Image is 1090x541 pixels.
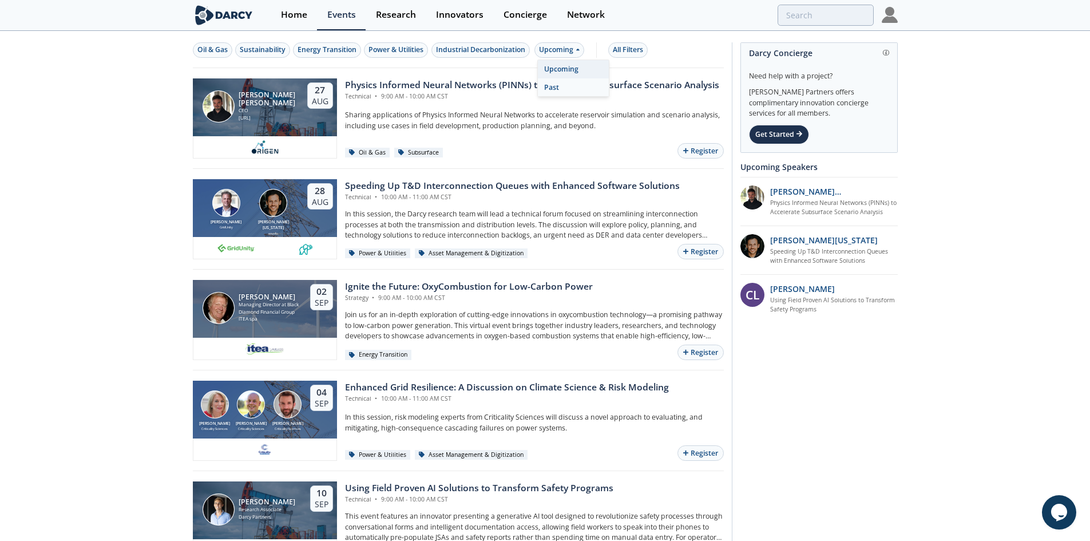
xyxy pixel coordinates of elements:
[312,96,328,106] div: Aug
[245,342,285,356] img: e2203200-5b7a-4eed-a60e-128142053302
[345,110,724,131] p: Sharing applications of Physics Informed Neural Networks to accelerate reservoir simulation and s...
[239,293,300,301] div: [PERSON_NAME]
[239,506,295,514] div: Research Associate
[299,241,313,255] img: 336b6de1-6040-4323-9c13-5718d9811639
[345,92,719,101] div: Technical 9:00 AM - 10:00 AM CST
[315,398,328,409] div: Sep
[345,381,669,394] div: Enhanced Grid Resilience: A Discussion on Climate Science & Risk Modeling
[538,78,609,97] div: Past
[274,390,302,418] img: Ross Dakin
[281,10,307,19] div: Home
[431,42,530,58] button: Industrial Decarbonization
[315,488,328,499] div: 10
[233,421,269,427] div: [PERSON_NAME]
[315,286,328,298] div: 02
[345,450,411,460] div: Power & Utilities
[677,445,723,461] button: Register
[740,283,764,307] div: CL
[770,234,878,246] p: [PERSON_NAME][US_STATE]
[203,90,235,123] img: Ruben Rodriguez Torrado
[208,225,244,230] div: GridUnity
[257,443,272,456] img: f59c13b7-8146-4c0f-b540-69d0cf6e4c34
[239,315,300,323] div: ITEA spa
[345,148,390,158] div: Oil & Gas
[749,125,809,144] div: Get Started
[883,50,889,56] img: information.svg
[345,495,613,504] div: Technical 9:00 AM - 10:00 AM CST
[345,481,613,495] div: Using Field Proven AI Solutions to Transform Safety Programs
[193,5,255,25] img: logo-wide.svg
[312,85,328,96] div: 27
[608,42,648,58] button: All Filters
[212,189,240,217] img: Brian Fitzsimons
[364,42,428,58] button: Power & Utilities
[239,114,297,122] div: [URL]
[373,193,379,201] span: •
[345,193,680,202] div: Technical 10:00 AM - 11:00 AM CST
[373,495,379,503] span: •
[345,394,669,404] div: Technical 10:00 AM - 11:00 AM CST
[345,280,593,294] div: Ignite the Future: OxyCombustion for Low-Carbon Power
[345,78,719,92] div: Physics Informed Neural Networks (PINNs) to Accelerate Subsurface Scenario Analysis
[193,42,232,58] button: Oil & Gas
[677,345,723,360] button: Register
[538,60,609,78] div: Upcoming
[749,63,889,81] div: Need help with a project?
[203,292,235,324] img: Patrick Imeson
[197,427,233,431] div: Criticality Sciences
[269,421,306,427] div: [PERSON_NAME]
[312,197,328,207] div: Aug
[315,499,328,510] div: Sep
[376,10,416,19] div: Research
[315,298,328,308] div: Sep
[567,10,605,19] div: Network
[677,244,723,259] button: Register
[770,283,835,295] p: [PERSON_NAME]
[373,394,379,402] span: •
[203,493,235,526] img: Juan Mayol
[298,45,356,55] div: Energy Transition
[677,143,723,159] button: Register
[436,10,483,19] div: Innovators
[233,427,269,431] div: Criticality Sciences
[882,7,898,23] img: Profile
[315,387,328,398] div: 04
[239,498,295,506] div: [PERSON_NAME]
[749,43,889,63] div: Darcy Concierge
[239,514,295,521] div: Darcy Partners
[534,42,584,58] div: Upcoming
[216,241,256,255] img: 1659894010494-gridunity-wp-logo.png
[312,185,328,197] div: 28
[239,107,297,114] div: CEO
[256,231,291,236] div: envelio
[345,412,724,433] p: In this session, risk modeling experts from Criticality Sciences will discuss a novel approach to...
[740,234,764,258] img: 1b183925-147f-4a47-82c9-16eeeed5003c
[235,42,290,58] button: Sustainability
[370,294,376,302] span: •
[770,199,898,217] a: Physics Informed Neural Networks (PINNs) to Accelerate Subsurface Scenario Analysis
[193,381,724,461] a: Susan Ginsburg [PERSON_NAME] Criticality Sciences Ben Ruddell [PERSON_NAME] Criticality Sciences ...
[749,81,889,119] div: [PERSON_NAME] Partners offers complimentary innovation concierge services for all members.
[259,189,287,217] img: Luigi Montana
[240,45,286,55] div: Sustainability
[293,42,361,58] button: Energy Transition
[415,450,528,460] div: Asset Management & Digitization
[193,179,724,259] a: Brian Fitzsimons [PERSON_NAME] GridUnity Luigi Montana [PERSON_NAME][US_STATE] envelio 28 Aug Spe...
[345,294,593,303] div: Strategy 9:00 AM - 10:00 AM CST
[269,427,306,431] div: Criticality Sciences
[770,247,898,266] a: Speeding Up T&D Interconnection Queues with Enhanced Software Solutions
[345,350,412,360] div: Energy Transition
[345,179,680,193] div: Speeding Up T&D Interconnection Queues with Enhanced Software Solutions
[415,248,528,259] div: Asset Management & Digitization
[327,10,356,19] div: Events
[345,310,724,341] p: Join us for an in-depth exploration of cutting-edge innovations in oxycombustion technology—a pro...
[770,296,898,314] a: Using Field Proven AI Solutions to Transform Safety Programs
[373,92,379,100] span: •
[208,219,244,226] div: [PERSON_NAME]
[778,5,874,26] input: Advanced Search
[436,45,525,55] div: Industrial Decarbonization
[345,248,411,259] div: Power & Utilities
[193,280,724,360] a: Patrick Imeson [PERSON_NAME] Managing Director at Black Diamond Financial Group ITEA spa 02 Sep I...
[197,421,233,427] div: [PERSON_NAME]
[504,10,547,19] div: Concierge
